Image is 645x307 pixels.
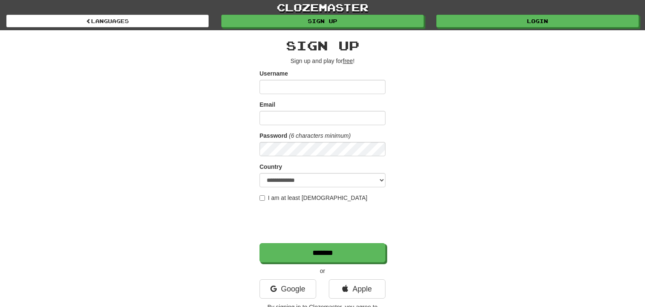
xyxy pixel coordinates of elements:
[436,15,639,27] a: Login
[260,194,367,202] label: I am at least [DEMOGRAPHIC_DATA]
[260,131,287,140] label: Password
[343,58,353,64] u: free
[289,132,351,139] em: (6 characters minimum)
[260,206,387,239] iframe: reCAPTCHA
[6,15,209,27] a: Languages
[260,195,265,201] input: I am at least [DEMOGRAPHIC_DATA]
[329,279,385,299] a: Apple
[260,100,275,109] label: Email
[260,69,288,78] label: Username
[260,163,282,171] label: Country
[260,57,385,65] p: Sign up and play for !
[221,15,424,27] a: Sign up
[260,279,316,299] a: Google
[260,39,385,52] h2: Sign up
[260,267,385,275] p: or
